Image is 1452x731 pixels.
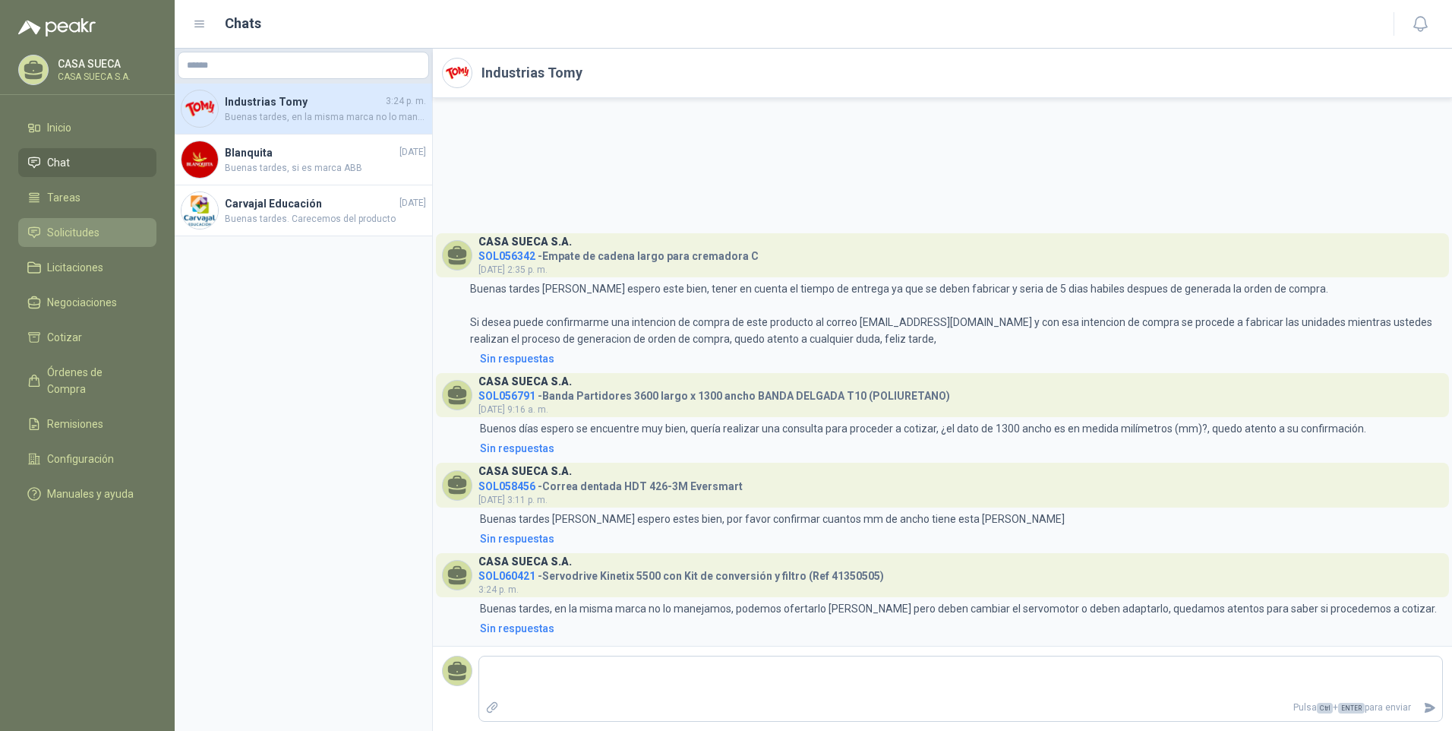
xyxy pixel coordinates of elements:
[225,144,396,161] h4: Blanquita
[386,94,426,109] span: 3:24 p. m.
[478,238,572,246] h3: CASA SUECA S.A.
[18,410,156,438] a: Remisiones
[225,161,426,176] span: Buenas tardes, si es marca ABB
[47,154,70,171] span: Chat
[181,141,218,178] img: Company Logo
[181,90,218,127] img: Company Logo
[399,145,426,160] span: [DATE]
[478,558,572,566] h3: CASA SUECA S.A.
[47,224,99,241] span: Solicitudes
[225,13,261,34] h1: Chats
[479,695,505,721] label: Adjuntar archivos
[481,62,582,84] h2: Industrias Tomy
[478,584,519,595] span: 3:24 p. m.
[18,445,156,473] a: Configuración
[478,390,535,402] span: SOL056791
[480,600,1437,617] p: Buenas tardes, en la misma marca no lo manejamos, podemos ofertarlo [PERSON_NAME] pero deben camb...
[480,530,554,547] div: Sin respuestas
[47,364,142,397] span: Órdenes de Compra
[399,196,426,210] span: [DATE]
[47,294,117,311] span: Negociaciones
[477,350,1443,367] a: Sin respuestas
[477,440,1443,457] a: Sin respuestas
[18,113,156,142] a: Inicio
[480,620,554,637] div: Sin respuestas
[225,212,426,226] span: Buenas tardes. Carecemos del producto
[18,18,96,36] img: Logo peakr
[18,479,156,508] a: Manuales y ayuda
[478,264,548,275] span: [DATE] 2:35 p. m.
[478,246,759,261] h4: - Empate de cadena largo para cremadora C
[175,185,432,236] a: Company LogoCarvajal Educación[DATE]Buenas tardes. Carecemos del producto
[1338,703,1365,714] span: ENTER
[470,280,1443,347] p: Buenas tardes [PERSON_NAME] espero este bien, tener en cuenta el tiempo de entrega ya que se debe...
[480,420,1366,437] p: Buenos días espero se encuentre muy bien, quería realizar una consulta para proceder a cotizar, ¿...
[480,350,554,367] div: Sin respuestas
[477,530,1443,547] a: Sin respuestas
[58,59,153,69] p: CASA SUECA
[47,416,103,432] span: Remisiones
[480,440,554,457] div: Sin respuestas
[478,378,572,386] h3: CASA SUECA S.A.
[18,323,156,352] a: Cotizar
[477,620,1443,637] a: Sin respuestas
[478,404,548,415] span: [DATE] 9:16 a. m.
[478,250,535,262] span: SOL056342
[225,195,396,212] h4: Carvajal Educación
[181,192,218,229] img: Company Logo
[478,480,535,492] span: SOL058456
[18,358,156,403] a: Órdenes de Compra
[58,72,153,81] p: CASA SUECA S.A.
[47,189,80,206] span: Tareas
[478,386,950,400] h4: - Banda Partidores 3600 largo x 1300 ancho BANDA DELGADA T10 (POLIURETANO)
[18,148,156,177] a: Chat
[478,495,548,505] span: [DATE] 3:11 p. m.
[47,119,71,136] span: Inicio
[478,566,884,581] h4: - Servodrive Kinetix 5500 con Kit de conversión y filtro (Ref 41350505)
[47,486,134,502] span: Manuales y ayuda
[175,134,432,185] a: Company LogoBlanquita[DATE]Buenas tardes, si es marca ABB
[478,467,572,476] h3: CASA SUECA S.A.
[443,59,472,87] img: Company Logo
[225,110,426,125] span: Buenas tardes, en la misma marca no lo manejamos, podemos ofertarlo [PERSON_NAME] pero deben camb...
[18,253,156,282] a: Licitaciones
[18,218,156,247] a: Solicitudes
[18,183,156,212] a: Tareas
[1317,703,1333,714] span: Ctrl
[47,259,103,276] span: Licitaciones
[478,476,743,491] h4: - Correa dentada HDT 426-3M Eversmart
[18,288,156,317] a: Negociaciones
[478,570,535,582] span: SOL060421
[480,511,1065,527] p: Buenas tardes [PERSON_NAME] espero estes bien, por favor confirmar cuantos mm de ancho tiene esta...
[1417,695,1442,721] button: Enviar
[175,84,432,134] a: Company LogoIndustrias Tomy3:24 p. m.Buenas tardes, en la misma marca no lo manejamos, podemos of...
[505,695,1418,721] p: Pulsa + para enviar
[225,93,383,110] h4: Industrias Tomy
[47,329,82,346] span: Cotizar
[47,451,114,467] span: Configuración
